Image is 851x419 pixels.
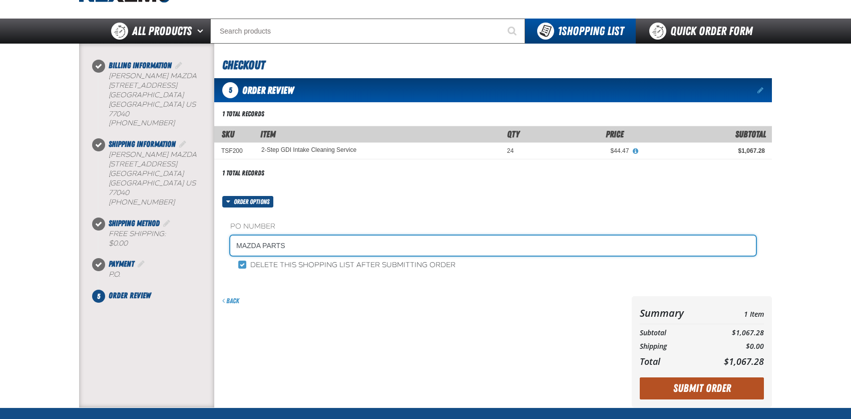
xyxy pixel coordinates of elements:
[260,129,276,139] span: Item
[640,304,705,322] th: Summary
[234,196,273,207] span: Order options
[99,258,214,290] li: Payment. Step 4 of 5. Completed
[109,179,184,187] span: [GEOGRAPHIC_DATA]
[186,100,196,109] span: US
[757,87,765,94] a: Edit items
[109,139,176,149] span: Shipping Information
[238,261,246,269] input: Delete this shopping list after submitting order
[222,82,238,98] span: 5
[500,19,525,44] button: Start Searching
[214,143,254,159] td: TSF200
[705,340,764,353] td: $0.00
[174,61,184,70] a: Edit Billing Information
[186,179,196,187] span: US
[558,24,562,38] strong: 1
[640,353,705,369] th: Total
[629,147,642,156] button: View All Prices for 2-Step GDI Intake Cleaning Service
[109,150,197,159] span: [PERSON_NAME] Mazda
[162,219,172,228] a: Edit Shipping Method
[528,147,629,155] div: $44.47
[222,109,264,119] div: 1 total records
[109,119,175,127] bdo: [PHONE_NUMBER]
[222,168,264,178] div: 1 total records
[136,259,146,269] a: Edit Payment
[109,160,177,168] span: [STREET_ADDRESS]
[109,81,177,90] span: [STREET_ADDRESS]
[109,291,151,300] span: Order Review
[230,222,756,232] label: PO Number
[92,290,105,303] span: 5
[109,72,197,80] span: [PERSON_NAME] Mazda
[132,22,192,40] span: All Products
[99,218,214,259] li: Shipping Method. Step 3 of 5. Completed
[99,60,214,138] li: Billing Information. Step 1 of 5. Completed
[640,326,705,340] th: Subtotal
[109,270,214,280] div: P.O.
[109,259,134,269] span: Payment
[643,147,765,155] div: $1,067.28
[222,58,265,72] span: Checkout
[109,188,129,197] bdo: 77040
[507,129,520,139] span: Qty
[109,61,172,70] span: Billing Information
[99,290,214,302] li: Order Review. Step 5 of 5. Not Completed
[222,196,273,207] button: Order options
[109,169,184,178] span: [GEOGRAPHIC_DATA]
[222,129,234,139] a: SKU
[109,100,184,109] span: [GEOGRAPHIC_DATA]
[238,261,456,270] label: Delete this shopping list after submitting order
[735,129,766,139] span: Subtotal
[222,297,239,305] a: Back
[109,198,175,206] bdo: [PHONE_NUMBER]
[507,147,514,154] span: 24
[261,147,356,154] a: 2-Step GDI Intake Cleaning Service
[242,84,294,96] span: Order Review
[558,24,624,38] span: Shopping List
[606,129,624,139] span: Price
[109,219,160,228] span: Shipping Method
[640,340,705,353] th: Shipping
[91,60,214,302] nav: Checkout steps. Current step is Order Review. Step 5 of 5
[705,304,764,322] td: 1 Item
[109,239,128,248] strong: $0.00
[99,138,214,217] li: Shipping Information. Step 2 of 5. Completed
[178,139,188,149] a: Edit Shipping Information
[640,377,764,399] button: Submit Order
[194,19,210,44] button: Open All Products pages
[109,230,214,249] div: Free Shipping:
[210,19,525,44] input: Search
[109,91,184,99] span: [GEOGRAPHIC_DATA]
[705,326,764,340] td: $1,067.28
[525,19,636,44] button: You have 1 Shopping List. Open to view details
[724,355,764,367] span: $1,067.28
[636,19,771,44] a: Quick Order Form
[109,110,129,118] bdo: 77040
